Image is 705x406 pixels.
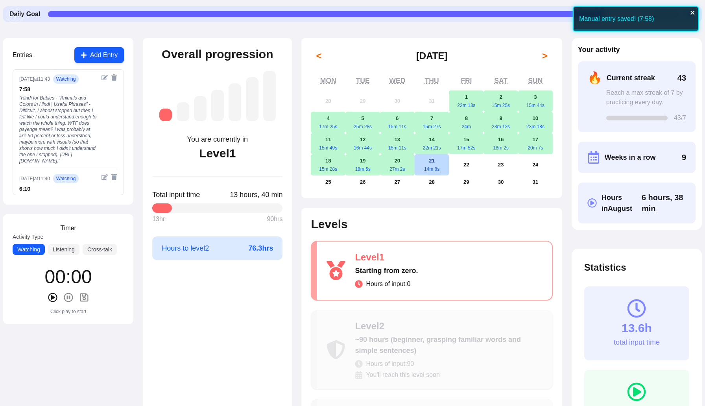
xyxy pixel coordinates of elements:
button: July 29, 2025 [345,90,380,112]
abbr: Monday [320,77,336,85]
abbr: Thursday [425,77,439,85]
button: August 13, 202515m 11s [380,133,415,154]
h2: Your activity [578,44,696,55]
div: 23m 12s [484,124,518,130]
abbr: August 5, 2025 [361,115,364,121]
div: total input time [614,337,660,348]
button: August 27, 2025 [380,175,415,189]
div: 17m 52s [449,145,484,151]
abbr: August 8, 2025 [465,115,468,121]
button: Edit entry [102,74,108,81]
abbr: Friday [461,77,472,85]
div: " Hindi for Babies - "Morning Routine, Good Habits, Shapes in Hindi for Babies and Toddlers," - E... [19,194,98,257]
span: watching [53,74,79,84]
div: 13.6h [622,321,652,335]
div: You are currently in [187,134,248,145]
button: August 18, 202515m 28s [311,154,345,175]
abbr: Saturday [494,77,508,85]
span: 43 /7 [674,113,686,123]
div: Level 1 [355,251,542,264]
abbr: August 12, 2025 [360,137,366,142]
img: menu [3,3,27,27]
div: 18m 5s [345,166,380,172]
abbr: August 25, 2025 [325,179,331,185]
div: 22m 13s [449,102,484,109]
abbr: July 31, 2025 [429,98,435,104]
div: Level 3: ~260 hours (low intermediate, understanding simple conversations) [194,96,207,121]
div: 25m 28s [345,124,380,130]
abbr: August 19, 2025 [360,158,366,164]
button: August 1, 202522m 13s [449,90,484,112]
button: August 30, 2025 [484,175,518,189]
h2: Statistics [584,261,689,274]
button: August 21, 202514m 8s [415,154,449,175]
button: August 31, 2025 [518,175,553,189]
span: 43 [677,72,686,83]
span: 🔥 [587,71,602,85]
span: You'll reach this level soon [366,370,439,380]
abbr: August 10, 2025 [532,115,538,121]
span: watching [53,174,79,183]
div: 17m 25s [311,124,345,130]
button: > [537,48,553,64]
span: 76.3 hrs [248,243,273,254]
div: 6 : 10 [19,185,98,193]
div: [DATE] at 11:43 [19,76,50,82]
abbr: August 27, 2025 [394,179,400,185]
abbr: August 16, 2025 [498,137,504,142]
div: 15m 27s [415,124,449,130]
abbr: July 30, 2025 [394,98,400,104]
abbr: August 31, 2025 [532,179,538,185]
div: Level 5: ~1,050 hours (high intermediate, understanding most everyday content) [229,83,241,121]
abbr: August 1, 2025 [465,94,468,100]
abbr: August 9, 2025 [499,115,502,121]
abbr: Wednesday [389,77,405,85]
div: 20m 7s [518,145,553,151]
button: Listening [48,244,79,255]
span: 90 hrs [267,214,282,224]
abbr: August 11, 2025 [325,137,331,142]
abbr: August 29, 2025 [463,179,469,185]
button: August 15, 202517m 52s [449,133,484,154]
span: Hours in August [602,192,642,214]
abbr: August 30, 2025 [498,179,504,185]
div: Reach a max streak of 7 by practicing every day. [606,88,686,107]
div: Level 1 [199,146,236,161]
button: August 25, 2025 [311,175,345,189]
abbr: August 3, 2025 [534,94,537,100]
button: August 14, 202522m 21s [415,133,449,154]
button: August 19, 202518m 5s [345,154,380,175]
button: August 7, 202515m 27s [415,112,449,133]
button: August 23, 2025 [484,154,518,175]
abbr: August 28, 2025 [429,179,435,185]
label: Activity Type [13,233,124,241]
button: August 24, 2025 [518,154,553,175]
button: August 11, 202515m 49s [311,133,345,154]
span: > [542,50,548,62]
button: August 28, 2025 [415,175,449,189]
button: < [311,48,327,64]
button: Watching [13,244,45,255]
abbr: August 18, 2025 [325,158,331,164]
abbr: August 7, 2025 [430,115,433,121]
button: August 26, 2025 [345,175,380,189]
div: 23m 18s [518,124,553,130]
span: < [316,50,321,62]
button: July 31, 2025 [415,90,449,112]
div: Manual entry saved! (7:58) [573,6,699,31]
button: close [690,9,696,16]
button: August 29, 2025 [449,175,484,189]
span: Current streak [607,72,655,83]
div: 7 : 58 [19,85,98,93]
div: " Hindi for Babies - "Animals and Colors in Hindi | Useful Phrases" -Difficult, I almost stopped ... [19,95,98,164]
abbr: August 14, 2025 [429,137,435,142]
div: Level 2 [355,320,543,332]
div: Click play to start [50,308,86,315]
div: ~90 hours (beginner, grasping familiar words and simple sentences) [355,334,543,356]
abbr: August 13, 2025 [394,137,400,142]
abbr: August 22, 2025 [463,162,469,168]
abbr: August 6, 2025 [396,115,399,121]
button: August 16, 202518m 2s [484,133,518,154]
span: 13 hr [152,214,165,224]
button: Delete entry [111,74,117,81]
